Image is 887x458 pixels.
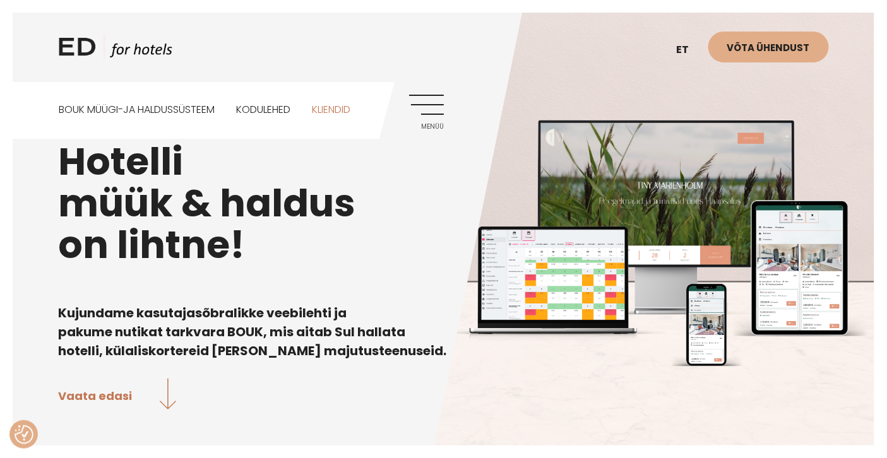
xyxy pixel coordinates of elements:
[15,425,33,444] button: Nõusolekueelistused
[15,425,33,444] img: Revisit consent button
[59,304,447,360] b: Kujundame kasutajasõbralikke veebilehti ja pakume nutikat tarkvara BOUK, mis aitab Sul hallata ho...
[59,379,177,412] a: Vaata edasi
[59,141,829,266] h1: Hotelli müük & haldus on lihtne!
[236,82,290,138] a: Kodulehed
[59,82,215,138] a: BOUK MÜÜGI-JA HALDUSSÜSTEEM
[312,82,350,138] a: Kliendid
[409,123,444,131] span: Menüü
[409,95,444,129] a: Menüü
[670,35,708,66] a: et
[708,32,829,62] a: Võta ühendust
[59,35,172,66] a: ED HOTELS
